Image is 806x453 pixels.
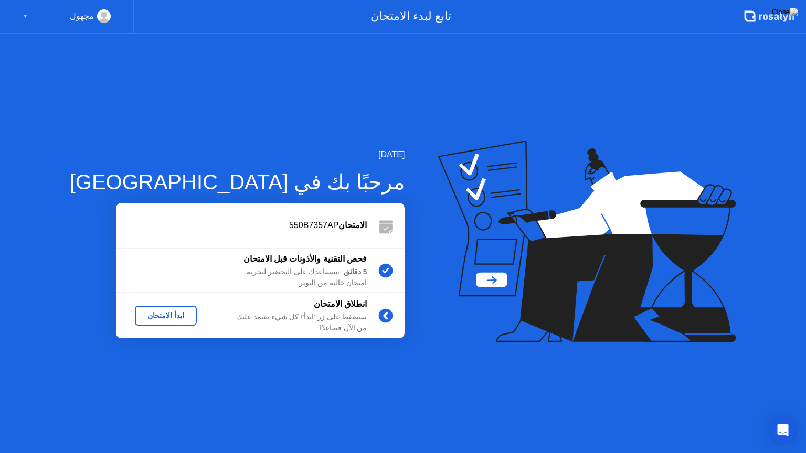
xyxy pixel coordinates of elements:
[338,221,367,230] b: الامتحان
[135,306,197,326] button: ابدأ الامتحان
[770,417,796,443] div: Open Intercom Messenger
[70,9,94,23] div: مجهول
[116,219,367,232] div: 550B7357AP
[772,8,798,16] img: Close
[216,267,367,288] div: : سنساعدك على التحضير لتجربة امتحان خالية من التوتر
[216,312,367,333] div: ستضغط على زر 'ابدأ'! كل شيء يعتمد عليك من الآن فصاعدًا
[23,9,28,23] div: ▼
[70,166,405,198] div: مرحبًا بك في [GEOGRAPHIC_DATA]
[344,268,367,276] b: 5 دقائق
[139,311,193,320] div: ابدأ الامتحان
[314,299,367,308] b: انطلاق الامتحان
[70,148,405,161] div: [DATE]
[243,254,367,263] b: فحص التقنية والأذونات قبل الامتحان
